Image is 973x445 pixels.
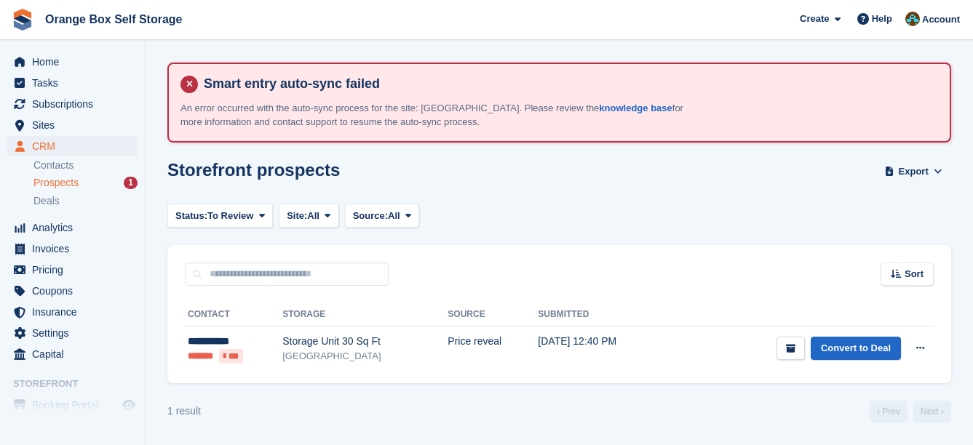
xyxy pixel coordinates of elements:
[175,209,207,223] span: Status:
[33,159,138,172] a: Contacts
[167,204,273,228] button: Status: To Review
[12,9,33,31] img: stora-icon-8386f47178a22dfd0bd8f6a31ec36ba5ce8667c1dd55bd0f319d3a0aa187defe.svg
[913,401,951,422] a: Next
[120,396,138,414] a: Preview store
[282,334,448,349] div: Storage Unit 30 Sq Ft
[124,177,138,189] div: 1
[905,267,924,281] span: Sort
[905,12,920,26] img: Mike
[207,209,253,223] span: To Review
[282,303,448,326] th: Storage
[353,209,388,223] span: Source:
[599,103,672,113] a: knowledge base
[7,115,138,135] a: menu
[922,12,960,27] span: Account
[32,52,119,72] span: Home
[867,401,954,422] nav: Page
[33,176,79,190] span: Prospects
[32,260,119,280] span: Pricing
[7,136,138,156] a: menu
[388,209,400,223] span: All
[538,303,670,326] th: Submitted
[33,194,60,208] span: Deals
[33,175,138,191] a: Prospects 1
[307,209,319,223] span: All
[287,209,307,223] span: Site:
[32,238,119,259] span: Invoices
[32,115,119,135] span: Sites
[7,238,138,259] a: menu
[32,302,119,322] span: Insurance
[811,337,901,361] a: Convert to Deal
[448,326,538,372] td: Price reveal
[180,101,690,129] p: An error occurred with the auto-sync process for the site: [GEOGRAPHIC_DATA]. Please review the f...
[32,281,119,301] span: Coupons
[7,302,138,322] a: menu
[32,395,119,415] span: Booking Portal
[448,303,538,326] th: Source
[32,73,119,93] span: Tasks
[32,217,119,238] span: Analytics
[7,73,138,93] a: menu
[7,52,138,72] a: menu
[345,204,420,228] button: Source: All
[13,377,145,391] span: Storefront
[167,404,201,419] div: 1 result
[32,323,119,343] span: Settings
[32,136,119,156] span: CRM
[7,281,138,301] a: menu
[7,260,138,280] a: menu
[800,12,829,26] span: Create
[185,303,282,326] th: Contact
[198,76,938,92] h4: Smart entry auto-sync failed
[32,344,119,364] span: Capital
[7,94,138,114] a: menu
[7,217,138,238] a: menu
[32,94,119,114] span: Subscriptions
[870,401,908,422] a: Previous
[167,160,340,180] h1: Storefront prospects
[899,164,929,179] span: Export
[39,7,188,31] a: Orange Box Self Storage
[7,395,138,415] a: menu
[33,193,138,209] a: Deals
[872,12,892,26] span: Help
[279,204,339,228] button: Site: All
[7,344,138,364] a: menu
[7,323,138,343] a: menu
[538,326,670,372] td: [DATE] 12:40 PM
[881,160,945,184] button: Export
[282,349,448,364] div: [GEOGRAPHIC_DATA]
